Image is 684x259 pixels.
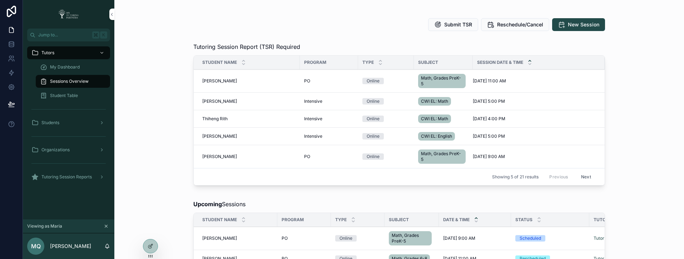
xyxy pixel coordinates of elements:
span: Organizations [41,147,70,153]
span: Status [515,217,532,223]
div: Online [367,133,380,139]
span: [PERSON_NAME] [202,133,237,139]
span: Date & Time [443,217,470,223]
span: Type [362,60,374,65]
span: PO [282,235,288,241]
span: [PERSON_NAME] [202,78,237,84]
span: [DATE] 5:00 PM [473,98,505,104]
span: Type [335,217,347,223]
strong: Upcoming [193,200,222,208]
div: Online [339,235,352,242]
span: MQ [31,242,41,250]
span: PO [304,154,310,159]
span: Sessions [193,200,246,208]
button: New Session [552,18,605,31]
span: Submit TSR [444,21,472,28]
span: Student Name [202,60,237,65]
span: CWI EL: Math [421,98,448,104]
span: [DATE] 4:00 PM [473,116,505,122]
span: [PERSON_NAME] [202,154,237,159]
span: [PERSON_NAME] [202,235,237,241]
img: App logo [56,9,81,20]
span: Student Table [50,93,78,98]
span: [DATE] 9:00 AM [473,154,505,159]
span: Viewing as Maria [27,223,62,229]
a: My Dashboard [36,61,110,73]
span: CWI EL: English [421,133,452,139]
span: Tutoring Session Report (TSR) Required [193,42,300,51]
div: Scheduled [520,235,541,242]
button: Reschedule/Cancel [481,18,549,31]
a: Sessions Overview [36,75,110,88]
span: My Dashboard [50,64,80,70]
span: Math, Grades PreK-5 [421,151,463,162]
div: Online [367,116,380,122]
span: Showing 5 of 21 results [492,174,539,180]
span: Tutor Session Link [594,217,639,223]
span: Intensive [304,98,322,104]
span: PO [304,78,310,84]
span: Math, Grades PreK-5 [421,75,463,87]
span: [DATE] 9:00 AM [443,235,475,241]
span: Intensive [304,116,322,122]
span: Sessions Overview [50,78,89,84]
span: Subject [418,60,438,65]
a: Tutoring Session Reports [27,171,110,183]
span: Math, Grades PreK-5 [392,233,429,244]
span: Program [282,217,304,223]
button: Next [576,171,596,182]
span: Subject [389,217,409,223]
a: Organizations [27,143,110,156]
div: Online [367,78,380,84]
span: Intensive [304,133,322,139]
a: Students [27,116,110,129]
span: Session Date & Time [477,60,523,65]
span: Program [304,60,326,65]
a: Tutor Link [594,235,614,241]
span: Reschedule/Cancel [497,21,543,28]
span: New Session [568,21,599,28]
span: Thiheng Rith [202,116,228,122]
div: scrollable content [23,41,114,193]
a: Tutors [27,46,110,59]
button: Submit TSR [428,18,478,31]
div: Online [367,98,380,105]
p: [PERSON_NAME] [50,243,91,250]
button: Jump to...K [27,29,110,41]
div: Online [367,153,380,160]
span: Student Name [202,217,237,223]
span: [DATE] 11:00 AM [473,78,506,84]
span: K [101,32,106,38]
span: [PERSON_NAME] [202,98,237,104]
span: Tutors [41,50,54,56]
span: Students [41,120,59,126]
span: Jump to... [38,32,89,38]
span: Tutoring Session Reports [41,174,92,180]
a: Student Table [36,89,110,102]
span: [DATE] 5:00 PM [473,133,505,139]
span: CWI EL: Math [421,116,448,122]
